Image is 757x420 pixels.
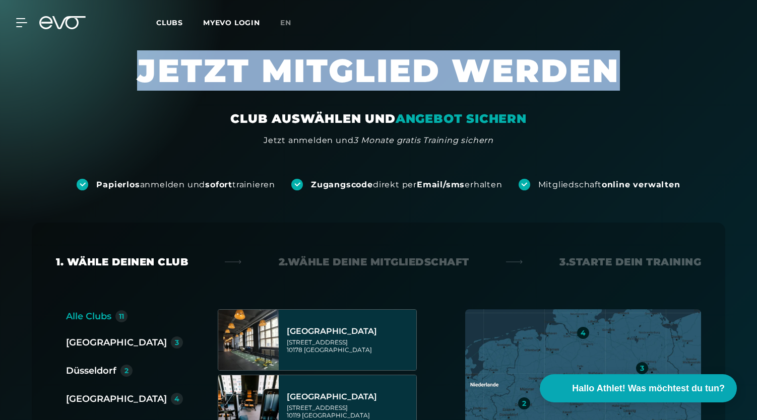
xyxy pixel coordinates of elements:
[96,180,140,189] strong: Papierlos
[156,18,203,27] a: Clubs
[279,255,469,269] div: 2. Wähle deine Mitgliedschaft
[540,374,737,402] button: Hallo Athlet! Was möchtest du tun?
[174,395,179,402] div: 4
[76,50,681,111] h1: JETZT MITGLIED WERDEN
[572,382,725,395] span: Hallo Athlet! Was möchtest du tun?
[124,367,129,374] div: 2
[287,392,413,402] div: [GEOGRAPHIC_DATA]
[66,392,167,406] div: [GEOGRAPHIC_DATA]
[156,18,183,27] span: Clubs
[264,134,493,147] div: Jetzt anmelden und
[218,310,279,370] img: Berlin Alexanderplatz
[280,18,291,27] span: en
[417,180,465,189] strong: Email/sms
[66,309,111,323] div: Alle Clubs
[559,255,701,269] div: 3. Starte dein Training
[66,335,167,349] div: [GEOGRAPHIC_DATA]
[56,255,188,269] div: 1. Wähle deinen Club
[311,180,373,189] strong: Zugangscode
[280,17,303,29] a: en
[205,180,232,189] strong: sofort
[396,111,527,126] em: ANGEBOT SICHERN
[538,179,680,190] div: Mitgliedschaft
[203,18,260,27] a: MYEVO LOGIN
[287,404,413,419] div: [STREET_ADDRESS] 10119 [GEOGRAPHIC_DATA]
[522,400,526,407] div: 2
[119,313,124,320] div: 11
[66,364,116,378] div: Düsseldorf
[230,111,526,127] div: CLUB AUSWÄHLEN UND
[287,338,413,354] div: [STREET_ADDRESS] 10178 [GEOGRAPHIC_DATA]
[287,326,413,336] div: [GEOGRAPHIC_DATA]
[602,180,680,189] strong: online verwalten
[353,135,493,145] em: 3 Monate gratis Training sichern
[640,365,644,372] div: 3
[581,329,586,336] div: 4
[175,339,179,346] div: 3
[96,179,275,190] div: anmelden und trainieren
[311,179,502,190] div: direkt per erhalten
